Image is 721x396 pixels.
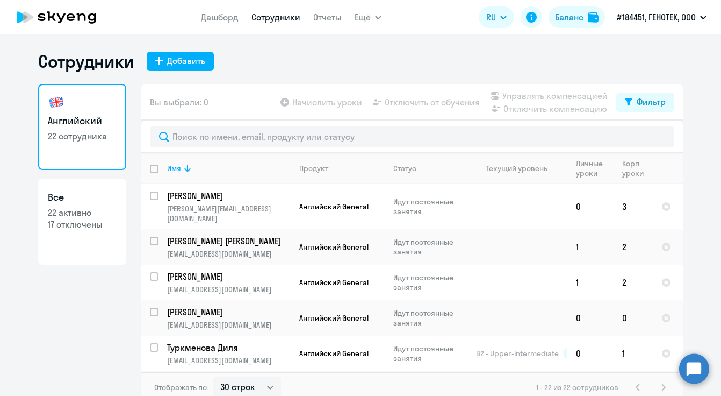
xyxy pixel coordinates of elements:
[614,336,653,371] td: 1
[167,249,290,259] p: [EMAIL_ADDRESS][DOMAIN_NAME]
[150,96,208,109] span: Вы выбрали: 0
[167,204,290,223] p: [PERSON_NAME][EMAIL_ADDRESS][DOMAIN_NAME]
[38,179,126,265] a: Все22 активно17 отключены
[393,237,467,257] p: Идут постоянные занятия
[167,235,290,247] a: [PERSON_NAME] [PERSON_NAME]
[614,300,653,336] td: 0
[299,242,369,252] span: Английский General
[476,164,567,173] div: Текущий уровень
[167,342,289,353] p: Туркменова Диля
[576,159,606,178] div: Личные уроки
[393,344,467,363] p: Идут постоянные занятия
[299,349,369,358] span: Английский General
[588,12,599,23] img: balance
[567,265,614,300] td: 1
[567,300,614,336] td: 0
[167,271,290,282] a: [PERSON_NAME]
[614,265,653,300] td: 2
[167,54,205,67] div: Добавить
[167,342,290,353] a: Туркменова Диля
[150,126,674,147] input: Поиск по имени, email, продукту или статусу
[251,12,300,23] a: Сотрудники
[201,12,239,23] a: Дашборд
[355,6,381,28] button: Ещё
[48,218,117,230] p: 17 отключены
[476,349,559,358] span: B2 - Upper-Intermediate
[38,51,134,72] h1: Сотрудники
[167,164,290,173] div: Имя
[622,159,652,178] div: Корп. уроки
[167,356,290,365] p: [EMAIL_ADDRESS][DOMAIN_NAME]
[299,313,369,323] span: Английский General
[393,273,467,292] p: Идут постоянные занятия
[48,114,117,128] h3: Английский
[167,271,289,282] p: [PERSON_NAME]
[614,229,653,265] td: 2
[167,235,289,247] p: [PERSON_NAME] [PERSON_NAME]
[147,52,214,71] button: Добавить
[611,4,712,30] button: #184451, ГЕНОТЕК, ООО
[167,164,181,173] div: Имя
[167,190,290,202] a: [PERSON_NAME]
[299,202,369,211] span: Английский General
[393,197,467,216] p: Идут постоянные занятия
[393,308,467,328] p: Идут постоянные занятия
[567,229,614,265] td: 1
[167,306,290,318] a: [PERSON_NAME]
[48,94,65,111] img: english
[48,207,117,218] p: 22 активно
[167,285,290,294] p: [EMAIL_ADDRESS][DOMAIN_NAME]
[616,93,674,112] button: Фильтр
[299,164,328,173] div: Продукт
[637,95,666,108] div: Фильтр
[393,164,416,173] div: Статус
[393,164,467,173] div: Статус
[622,159,645,178] div: Корп. уроки
[167,320,290,330] p: [EMAIL_ADDRESS][DOMAIN_NAME]
[576,159,613,178] div: Личные уроки
[48,130,117,142] p: 22 сотрудника
[167,306,289,318] p: [PERSON_NAME]
[167,190,289,202] p: [PERSON_NAME]
[549,6,605,28] button: Балансbalance
[38,84,126,170] a: Английский22 сотрудника
[299,278,369,287] span: Английский General
[48,190,117,204] h3: Все
[555,11,583,24] div: Баланс
[536,383,618,392] span: 1 - 22 из 22 сотрудников
[479,6,514,28] button: RU
[355,11,371,24] span: Ещё
[567,336,614,371] td: 0
[154,383,208,392] span: Отображать по:
[299,164,384,173] div: Продукт
[313,12,342,23] a: Отчеты
[486,11,496,24] span: RU
[567,184,614,229] td: 0
[614,184,653,229] td: 3
[486,164,547,173] div: Текущий уровень
[617,11,696,24] p: #184451, ГЕНОТЕК, ООО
